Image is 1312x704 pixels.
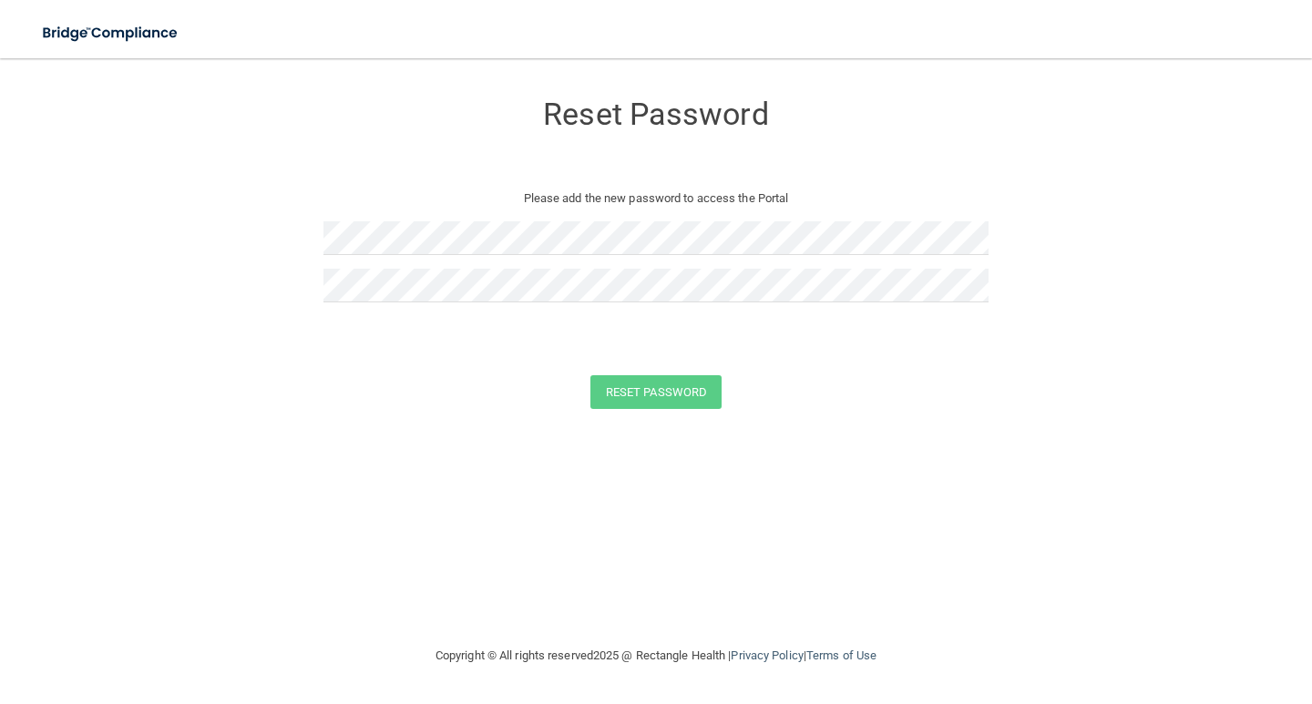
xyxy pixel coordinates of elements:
[27,15,195,52] img: bridge_compliance_login_screen.278c3ca4.svg
[323,627,989,685] div: Copyright © All rights reserved 2025 @ Rectangle Health | |
[337,188,975,209] p: Please add the new password to access the Portal
[806,648,876,662] a: Terms of Use
[590,375,722,409] button: Reset Password
[731,648,803,662] a: Privacy Policy
[323,97,989,131] h3: Reset Password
